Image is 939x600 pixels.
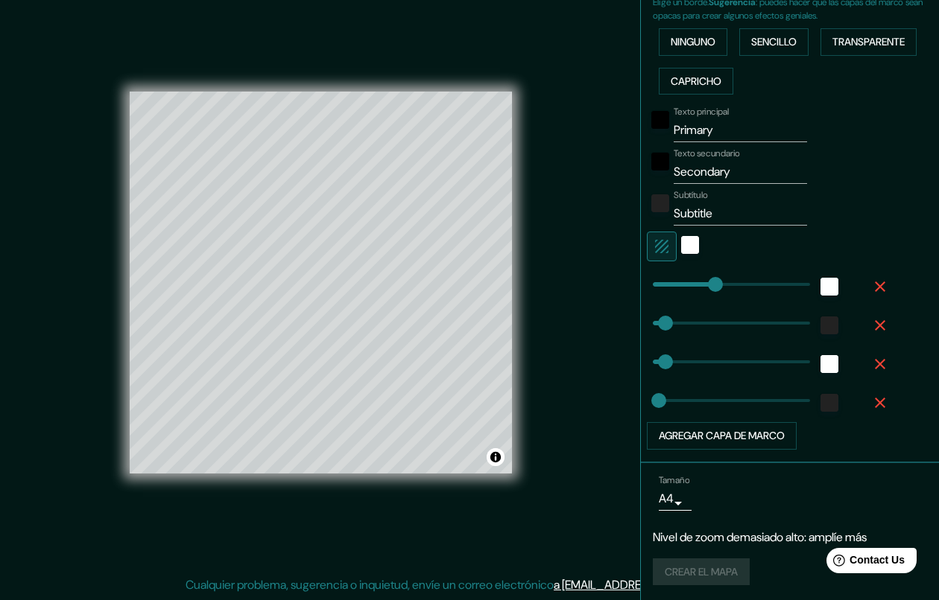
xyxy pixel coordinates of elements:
[659,68,733,95] button: Capricho
[739,28,809,56] button: Sencillo
[653,529,927,546] p: Nivel de zoom demasiado alto: amplíe más
[671,33,715,51] font: Ninguno
[651,194,669,212] button: color-222222
[647,422,797,450] button: Agregar capa de marco
[821,394,838,412] button: color-222222
[681,236,699,254] button: Blanco
[674,189,708,202] label: Subtítulo
[821,28,917,56] button: Transparente
[674,147,740,160] label: Texto secundario
[659,28,727,56] button: Ninguno
[821,316,838,334] button: color-222222
[821,278,838,296] button: Blanco
[751,33,797,51] font: Sencillo
[671,72,721,91] font: Capricho
[651,111,669,129] button: negro
[806,542,923,584] iframe: Help widget launcher
[554,577,746,593] a: a [EMAIL_ADDRESS][DOMAIN_NAME]
[832,33,905,51] font: Transparente
[487,448,505,466] button: Alternar atribución
[674,106,729,118] label: Texto principal
[659,487,692,511] div: A4
[651,153,669,170] button: negro
[186,576,748,594] p: Cualquier problema, sugerencia o inquietud, envíe un correo electrónico .
[659,473,689,486] label: Tamaño
[821,355,838,373] button: Blanco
